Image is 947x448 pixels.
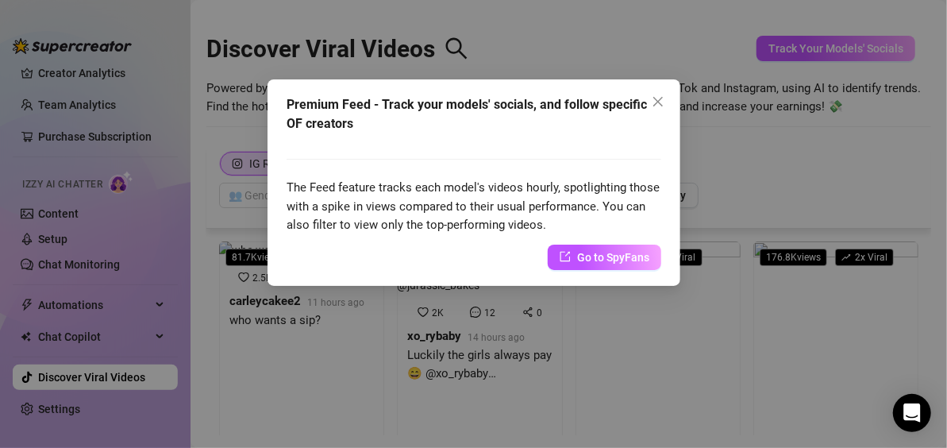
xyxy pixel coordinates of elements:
[287,180,660,232] span: The Feed feature tracks each model's videos hourly, spotlighting those with a spike in views comp...
[893,394,931,432] div: Open Intercom Messenger
[645,89,671,114] button: Close
[287,95,661,133] div: Premium Feed - Track your models' socials, and follow specific OF creators
[577,249,649,266] span: Go to SpyFans
[560,251,571,262] span: export
[645,95,671,108] span: Close
[548,245,661,270] a: Go to SpyFans
[652,95,664,108] span: close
